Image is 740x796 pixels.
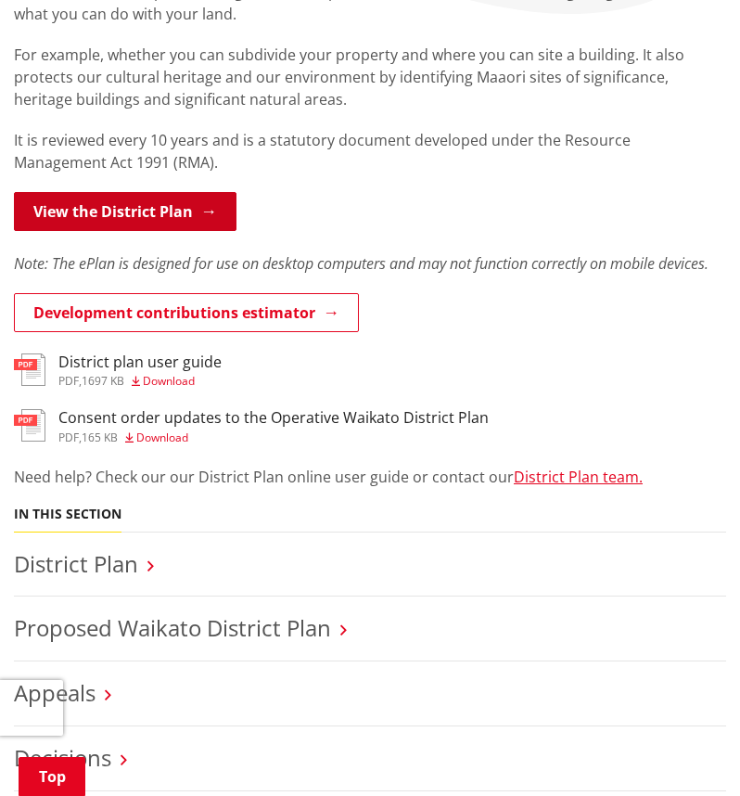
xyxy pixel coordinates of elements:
img: document-pdf.svg [14,409,45,442]
span: Download [136,430,188,445]
a: Development contributions estimator [14,293,359,332]
div: , [58,376,222,387]
span: 165 KB [82,430,118,445]
span: Download [143,373,195,389]
h3: District plan user guide [58,353,222,371]
a: District Plan [14,548,138,579]
a: Appeals [14,677,96,708]
span: pdf [58,430,79,445]
a: Top [19,757,85,796]
a: District Plan team. [514,467,643,487]
em: Note: The ePlan is designed for use on desktop computers and may not function correctly on mobile... [14,253,708,274]
p: Need help? Check our our District Plan online user guide or contact our [14,466,726,488]
h3: Consent order updates to the Operative Waikato District Plan [58,409,489,427]
a: View the District Plan [14,192,236,231]
p: It is reviewed every 10 years and is a statutory document developed under the Resource Management... [14,129,726,173]
a: Consent order updates to the Operative Waikato District Plan pdf,165 KB Download [14,409,489,443]
img: document-pdf.svg [14,353,45,386]
a: Proposed Waikato District Plan [14,612,331,643]
a: District plan user guide pdf,1697 KB Download [14,353,222,387]
div: , [58,432,489,443]
span: pdf [58,373,79,389]
span: 1697 KB [82,373,124,389]
iframe: Messenger Launcher [655,718,721,785]
a: Decisions [14,742,111,773]
p: For example, whether you can subdivide your property and where you can site a building. It also p... [14,44,726,110]
h5: In this section [14,507,121,522]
